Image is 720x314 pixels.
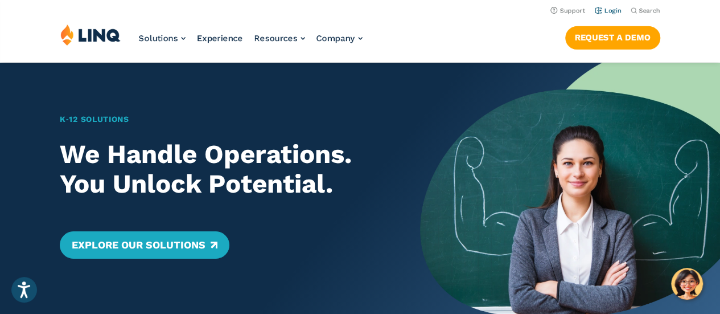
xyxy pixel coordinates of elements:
[316,33,363,43] a: Company
[671,268,703,300] button: Hello, have a question? Let’s chat.
[60,24,121,46] img: LINQ | K‑12 Software
[639,7,660,14] span: Search
[565,26,660,49] a: Request a Demo
[60,140,390,199] h2: We Handle Operations. You Unlock Potential.
[254,33,305,43] a: Resources
[60,231,229,259] a: Explore Our Solutions
[139,24,363,62] nav: Primary Navigation
[550,7,586,14] a: Support
[60,113,390,125] h1: K‑12 Solutions
[595,7,622,14] a: Login
[139,33,186,43] a: Solutions
[565,24,660,49] nav: Button Navigation
[254,33,298,43] span: Resources
[316,33,355,43] span: Company
[631,6,660,15] button: Open Search Bar
[197,33,243,43] a: Experience
[139,33,178,43] span: Solutions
